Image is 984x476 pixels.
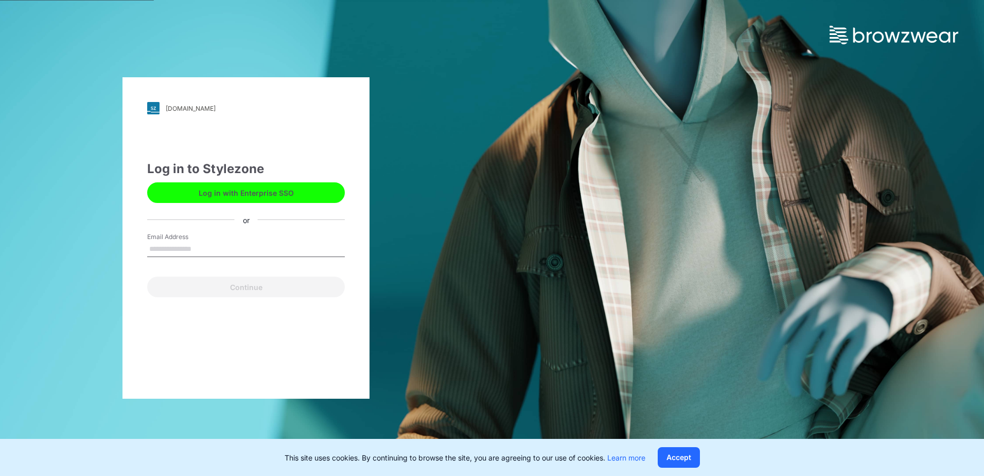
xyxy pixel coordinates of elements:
[147,102,160,114] img: svg+xml;base64,PHN2ZyB3aWR0aD0iMjgiIGhlaWdodD0iMjgiIHZpZXdCb3g9IjAgMCAyOCAyOCIgZmlsbD0ibm9uZSIgeG...
[607,453,645,462] a: Learn more
[285,452,645,463] p: This site uses cookies. By continuing to browse the site, you are agreeing to our use of cookies.
[147,160,345,178] div: Log in to Stylezone
[166,105,216,112] div: [DOMAIN_NAME]
[147,182,345,203] button: Log in with Enterprise SSO
[235,214,258,225] div: or
[147,232,219,242] label: Email Address
[830,26,958,44] img: browzwear-logo.73288ffb.svg
[658,447,700,468] button: Accept
[147,102,345,114] a: [DOMAIN_NAME]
